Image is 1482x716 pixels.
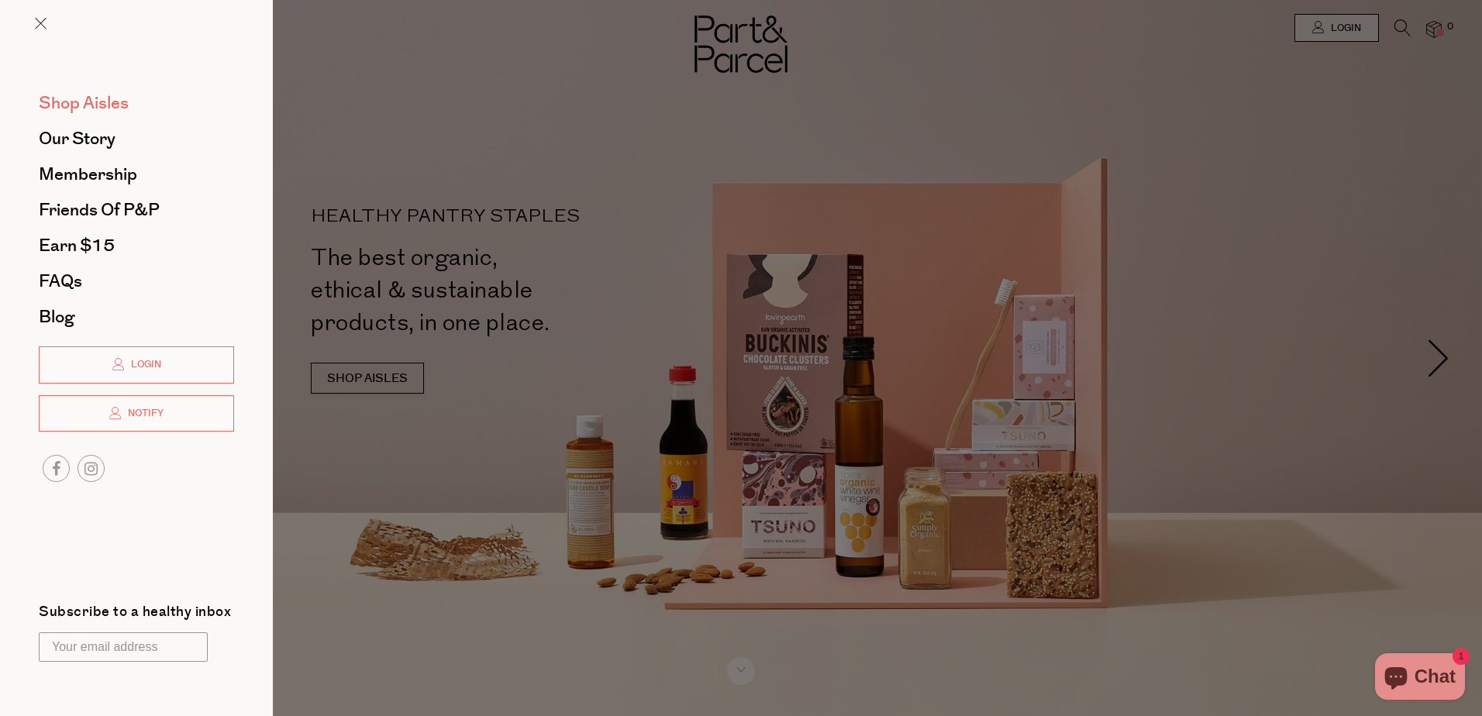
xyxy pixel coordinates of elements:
[39,166,234,183] a: Membership
[39,91,129,115] span: Shop Aisles
[39,269,82,294] span: FAQs
[39,95,234,112] a: Shop Aisles
[39,605,231,625] label: Subscribe to a healthy inbox
[39,233,115,258] span: Earn $15
[39,130,234,147] a: Our Story
[39,126,115,151] span: Our Story
[39,237,234,254] a: Earn $15
[39,308,234,325] a: Blog
[127,358,161,371] span: Login
[39,273,234,290] a: FAQs
[39,162,137,187] span: Membership
[39,198,160,222] span: Friends of P&P
[124,407,164,420] span: Notify
[39,395,234,432] a: Notify
[39,201,234,219] a: Friends of P&P
[1370,653,1470,704] inbox-online-store-chat: Shopify online store chat
[39,346,234,384] a: Login
[39,632,208,662] input: Your email address
[39,305,74,329] span: Blog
